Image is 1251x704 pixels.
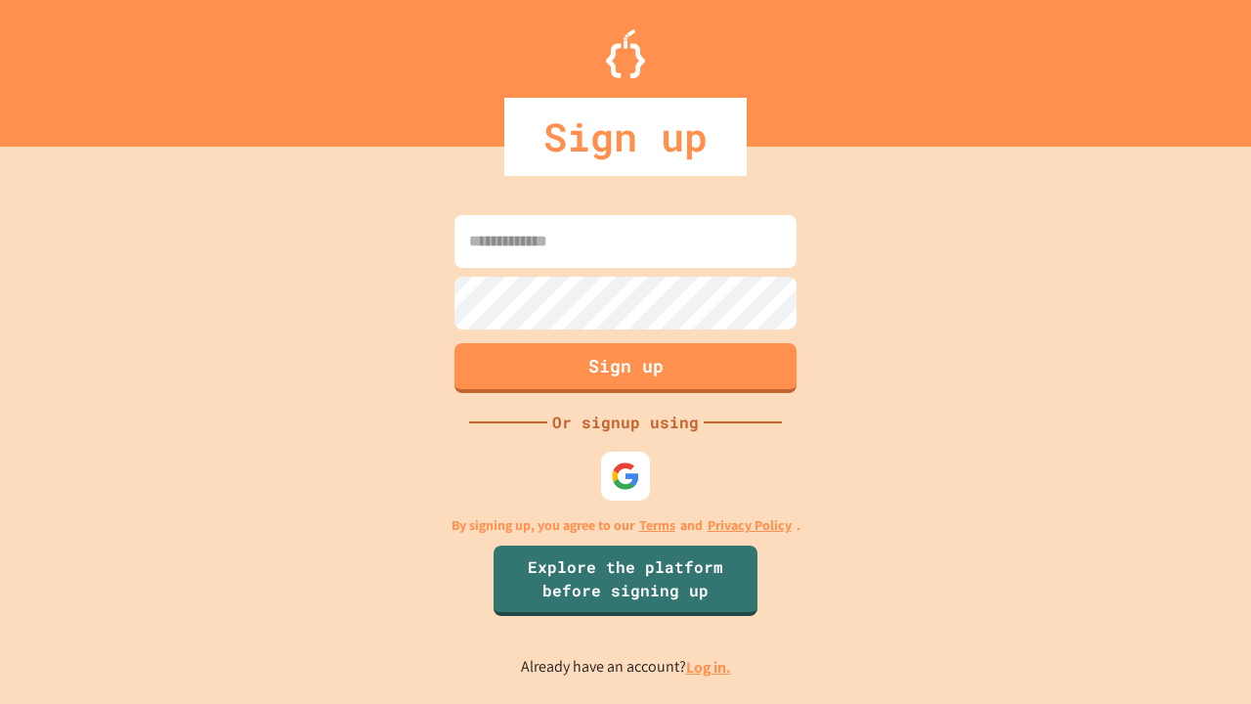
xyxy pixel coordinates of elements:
[708,515,792,536] a: Privacy Policy
[454,343,797,393] button: Sign up
[639,515,675,536] a: Terms
[686,657,731,678] a: Log in.
[494,546,757,616] a: Explore the platform before signing up
[547,411,704,434] div: Or signup using
[521,655,731,680] p: Already have an account?
[452,515,800,536] p: By signing up, you agree to our and .
[611,462,640,491] img: google-icon.svg
[504,98,747,176] div: Sign up
[606,29,645,78] img: Logo.svg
